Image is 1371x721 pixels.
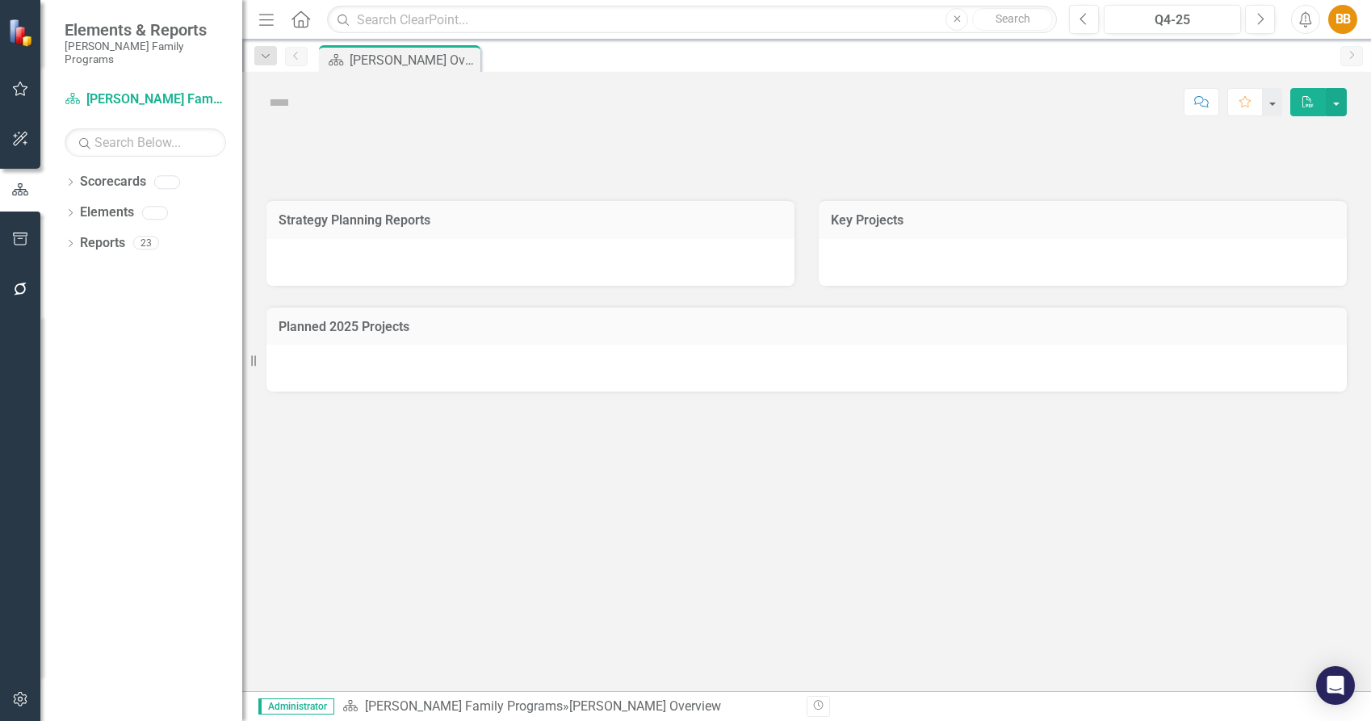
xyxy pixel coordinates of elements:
img: ClearPoint Strategy [8,18,37,47]
button: Search [972,8,1053,31]
a: Reports [80,234,125,253]
h3: Planned 2025 Projects [279,320,1335,334]
div: [PERSON_NAME] Overview [569,698,721,714]
span: Search [996,12,1030,25]
button: BB [1328,5,1357,34]
div: 23 [133,237,159,250]
div: [PERSON_NAME] Overview [350,50,476,70]
span: Administrator [258,698,334,715]
small: [PERSON_NAME] Family Programs [65,40,226,66]
a: [PERSON_NAME] Family Programs [365,698,563,714]
button: Q4-25 [1104,5,1241,34]
span: Elements & Reports [65,20,226,40]
a: Elements [80,203,134,222]
a: [PERSON_NAME] Family Programs [65,90,226,109]
a: Scorecards [80,173,146,191]
h3: Strategy Planning Reports [279,213,782,228]
input: Search Below... [65,128,226,157]
div: Q4-25 [1109,10,1235,30]
h3: Key Projects [831,213,1335,228]
div: Open Intercom Messenger [1316,666,1355,705]
img: Not Defined [266,90,292,115]
input: Search ClearPoint... [327,6,1057,34]
div: » [342,698,795,716]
